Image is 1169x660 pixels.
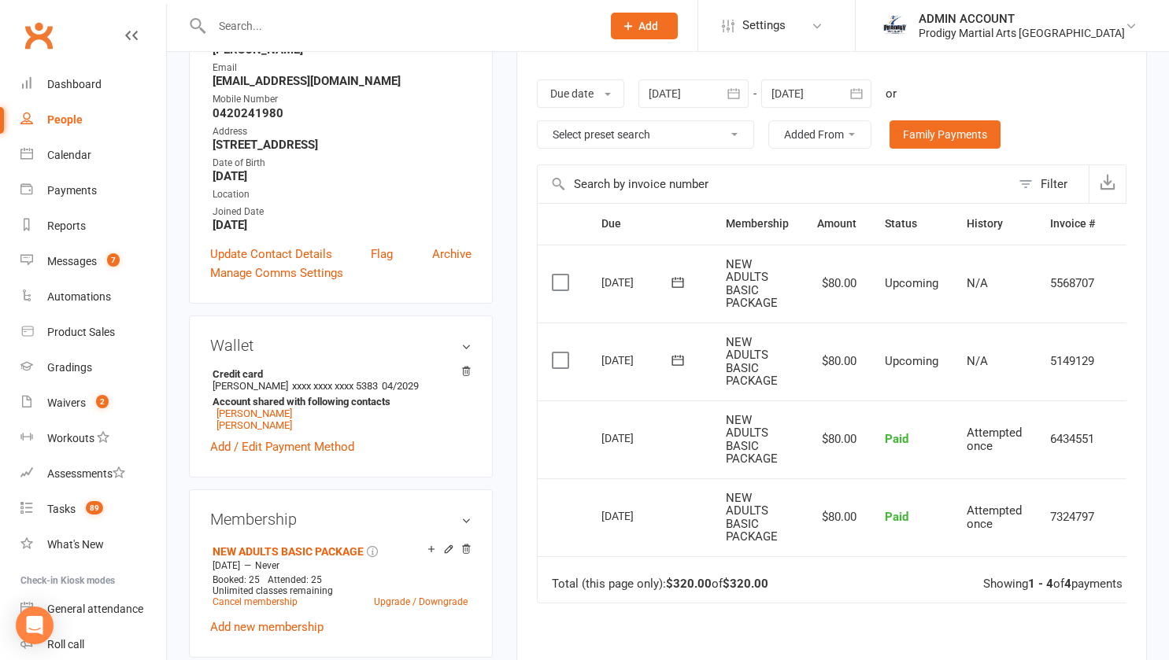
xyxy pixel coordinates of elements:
td: $80.00 [803,245,871,323]
strong: 1 - 4 [1028,577,1053,591]
span: 04/2029 [382,380,419,392]
a: Workouts [20,421,166,456]
div: People [47,113,83,126]
div: Workouts [47,432,94,444]
th: Amount [803,204,871,244]
span: Paid [885,510,908,524]
a: Upgrade / Downgrade [374,596,468,607]
a: Add / Edit Payment Method [210,437,354,456]
span: Booked: 25 [213,574,260,585]
div: Joined Date [213,205,472,219]
strong: 0420241980 [213,106,472,120]
a: Assessments [20,456,166,492]
span: Paid [885,432,908,446]
a: Archive [432,245,472,264]
span: NEW ADULTS BASIC PACKAGE [726,413,778,466]
span: Upcoming [885,354,938,368]
div: Waivers [47,396,86,409]
div: Location [213,187,472,202]
div: Filter [1041,175,1067,194]
a: [PERSON_NAME] [216,407,292,419]
div: [DATE] [601,503,674,528]
div: Total (this page only): of [552,577,768,591]
span: N/A [967,354,988,368]
a: Family Payments [890,120,1001,149]
span: 2 [96,395,109,408]
td: $80.00 [803,400,871,478]
td: 7324797 [1036,478,1109,556]
div: What's New [47,538,104,551]
div: Automations [47,290,111,303]
a: Gradings [20,350,166,385]
input: Search... [207,15,590,37]
td: $80.00 [803,323,871,400]
td: 5149129 [1036,323,1109,400]
div: Messages [47,255,97,267]
strong: [DATE] [213,218,472,232]
div: [DATE] [601,348,674,372]
a: Flag [371,245,393,264]
td: $80.00 [803,478,871,556]
span: Attempted once [967,426,1022,453]
a: Add new membership [210,620,324,634]
div: Payments [47,184,97,197]
a: [PERSON_NAME] [216,419,292,431]
span: NEW ADULTS BASIC PACKAGE [726,335,778,389]
a: Messages 7 [20,244,166,279]
span: NEW ADULTS BASIC PACKAGE [726,257,778,311]
h3: Membership [210,511,472,528]
div: [DATE] [601,270,674,294]
th: Invoice # [1036,204,1109,244]
strong: Account shared with following contacts [213,396,464,407]
a: Dashboard [20,67,166,102]
div: Assessments [47,467,125,480]
button: Added From [768,120,871,149]
img: thumb_image1686208220.png [879,10,911,42]
strong: $320.00 [723,577,768,591]
strong: Credit card [213,368,464,380]
span: N/A [967,276,988,290]
span: Settings [742,8,786,43]
span: Add [638,20,658,32]
h3: Wallet [210,337,472,354]
a: People [20,102,166,138]
th: Membership [712,204,803,244]
div: Address [213,124,472,139]
div: Reports [47,219,86,232]
div: Roll call [47,638,84,651]
span: Attempted once [967,503,1022,531]
strong: [EMAIL_ADDRESS][DOMAIN_NAME] [213,74,472,88]
span: xxxx xxxx xxxx 5383 [292,380,378,392]
a: Calendar [20,138,166,173]
a: What's New [20,527,166,562]
div: Open Intercom Messenger [16,607,54,644]
td: 6434551 [1036,400,1109,478]
button: Due date [537,79,624,108]
div: Dashboard [47,78,102,90]
button: Filter [1011,165,1089,203]
a: General attendance kiosk mode [20,592,166,627]
a: Update Contact Details [210,245,332,264]
li: [PERSON_NAME] [210,366,472,433]
button: Add [611,13,678,39]
div: Tasks [47,503,76,515]
td: 5568707 [1036,245,1109,323]
a: Waivers 2 [20,385,166,421]
div: Email [213,61,472,76]
a: Payments [20,173,166,208]
div: Gradings [47,361,92,374]
div: ADMIN ACCOUNT [919,12,1125,26]
strong: 4 [1064,577,1071,591]
th: Due [587,204,712,244]
span: Attended: 25 [268,574,322,585]
a: Clubworx [19,16,58,55]
div: [DATE] [601,426,674,450]
div: Date of Birth [213,156,472,171]
div: Product Sales [47,326,115,338]
a: Manage Comms Settings [210,264,343,282]
div: or [886,84,897,103]
th: Status [871,204,953,244]
div: Mobile Number [213,92,472,107]
a: Cancel membership [213,596,298,607]
span: Unlimited classes remaining [213,585,333,596]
